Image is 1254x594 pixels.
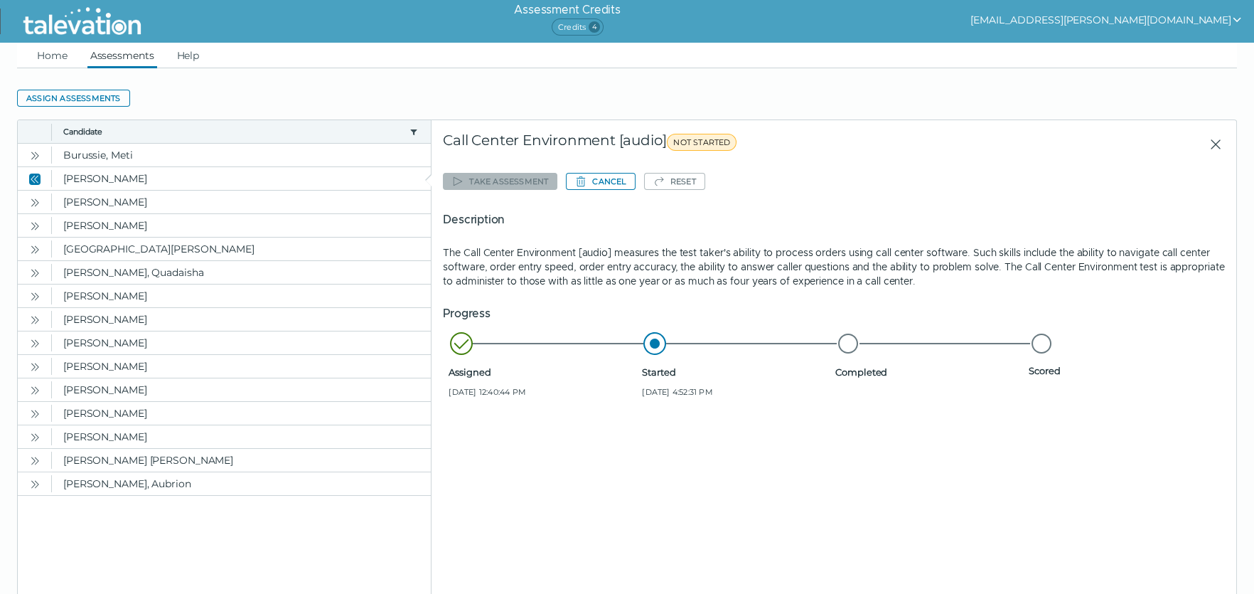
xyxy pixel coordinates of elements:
[52,308,431,331] clr-dg-cell: [PERSON_NAME]
[26,452,43,469] button: Open
[52,425,431,448] clr-dg-cell: [PERSON_NAME]
[667,134,736,151] span: NOT STARTED
[63,126,404,137] button: Candidate
[29,314,41,326] cds-icon: Open
[26,475,43,492] button: Open
[642,366,830,378] span: Started
[443,305,1225,322] h5: Progress
[17,4,147,39] img: Talevation_Logo_Transparent_white.png
[443,245,1225,288] p: The Call Center Environment [audio] measures the test taker's ability to process orders using cal...
[26,428,43,445] button: Open
[29,150,41,161] cds-icon: Open
[408,126,419,137] button: candidate filter
[29,197,41,208] cds-icon: Open
[26,170,43,187] button: Close
[52,332,431,354] clr-dg-cell: [PERSON_NAME]
[970,11,1243,28] button: show user actions
[52,378,431,401] clr-dg-cell: [PERSON_NAME]
[26,334,43,351] button: Open
[29,432,41,443] cds-icon: Open
[52,472,431,495] clr-dg-cell: [PERSON_NAME], Aubrion
[52,191,431,213] clr-dg-cell: [PERSON_NAME]
[835,366,1023,378] span: Completed
[29,479,41,490] cds-icon: Open
[26,217,43,234] button: Open
[26,193,43,211] button: Open
[449,386,636,398] span: [DATE] 12:40:44 PM
[443,211,1225,228] h5: Description
[52,402,431,425] clr-dg-cell: [PERSON_NAME]
[29,385,41,396] cds-icon: Open
[52,144,431,166] clr-dg-cell: Burussie, Meti
[26,147,43,164] button: Open
[174,43,203,68] a: Help
[552,18,604,36] span: Credits
[52,167,431,190] clr-dg-cell: [PERSON_NAME]
[1029,365,1216,376] span: Scored
[1198,132,1225,157] button: Close
[17,90,130,107] button: Assign assessments
[26,240,43,258] button: Open
[29,221,41,232] cds-icon: Open
[87,43,157,68] a: Assessments
[52,261,431,284] clr-dg-cell: [PERSON_NAME], Quadaisha
[26,405,43,422] button: Open
[29,361,41,373] cds-icon: Open
[589,21,600,33] span: 4
[29,174,41,185] cds-icon: Close
[52,214,431,237] clr-dg-cell: [PERSON_NAME]
[26,358,43,375] button: Open
[29,244,41,255] cds-icon: Open
[26,264,43,281] button: Open
[34,43,70,68] a: Home
[29,267,41,279] cds-icon: Open
[642,386,830,398] span: [DATE] 4:52:31 PM
[52,449,431,472] clr-dg-cell: [PERSON_NAME] [PERSON_NAME]
[52,238,431,260] clr-dg-cell: [GEOGRAPHIC_DATA][PERSON_NAME]
[52,355,431,378] clr-dg-cell: [PERSON_NAME]
[566,173,635,190] button: Cancel
[644,173,705,190] button: Reset
[29,455,41,467] cds-icon: Open
[52,285,431,307] clr-dg-cell: [PERSON_NAME]
[29,338,41,349] cds-icon: Open
[29,408,41,420] cds-icon: Open
[29,291,41,302] cds-icon: Open
[514,1,620,18] h6: Assessment Credits
[26,381,43,398] button: Open
[26,287,43,304] button: Open
[26,311,43,328] button: Open
[443,173,557,190] button: Take assessment
[449,366,636,378] span: Assigned
[443,132,970,157] div: Call Center Environment [audio]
